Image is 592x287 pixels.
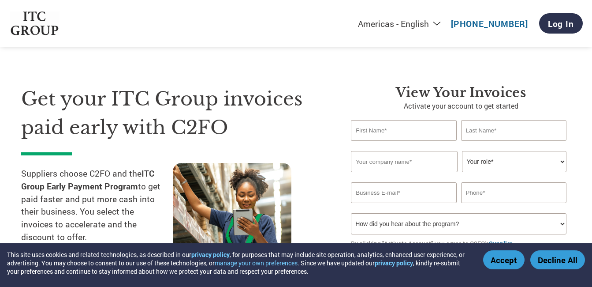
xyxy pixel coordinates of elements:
[173,163,291,250] img: supply chain worker
[451,18,528,29] a: [PHONE_NUMBER]
[375,259,413,267] a: privacy policy
[461,182,566,203] input: Phone*
[483,250,525,269] button: Accept
[351,151,458,172] input: Your company name*
[462,151,566,172] select: Title/Role
[461,120,566,141] input: Last Name*
[539,13,583,34] a: Log In
[351,85,571,101] h3: View Your Invoices
[7,250,470,276] div: This site uses cookies and related technologies, as described in our , for purposes that may incl...
[10,11,60,36] img: ITC Group
[461,204,566,210] div: Inavlid Phone Number
[351,120,456,141] input: First Name*
[215,259,298,267] button: manage your own preferences
[351,239,571,257] p: By clicking "Activate Account" you agree to C2FO's and
[351,142,456,147] div: Invalid first name or first name is too long
[351,173,566,179] div: Invalid company name or company name is too long
[530,250,585,269] button: Decline All
[351,182,456,203] input: Invalid Email format
[461,142,566,147] div: Invalid last name or last name is too long
[21,85,324,142] h1: Get your ITC Group invoices paid early with C2FO
[21,168,154,192] strong: ITC Group Early Payment Program
[351,101,571,111] p: Activate your account to get started
[351,204,456,210] div: Inavlid Email Address
[191,250,230,259] a: privacy policy
[21,167,173,244] p: Suppliers choose C2FO and the to get paid faster and put more cash into their business. You selec...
